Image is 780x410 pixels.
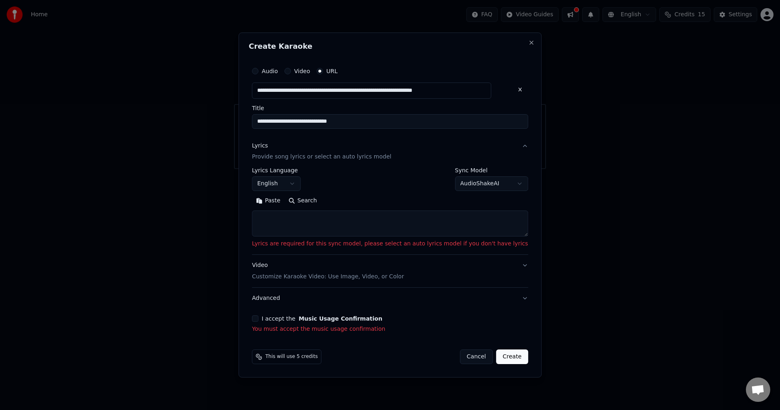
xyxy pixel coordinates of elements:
div: Video [252,262,404,281]
label: I accept the [262,316,382,321]
label: URL [326,68,338,74]
button: I accept the [299,316,382,321]
label: Title [252,105,528,111]
button: LyricsProvide song lyrics or select an auto lyrics model [252,135,528,168]
p: Provide song lyrics or select an auto lyrics model [252,153,391,161]
span: This will use 5 credits [265,354,318,360]
button: Advanced [252,288,528,309]
button: Cancel [460,349,493,364]
p: Customize Karaoke Video: Use Image, Video, or Color [252,273,404,281]
button: VideoCustomize Karaoke Video: Use Image, Video, or Color [252,255,528,288]
label: Video [294,68,310,74]
button: Search [284,195,321,208]
label: Audio [262,68,278,74]
button: Paste [252,195,284,208]
button: Create [496,349,528,364]
div: Lyrics [252,142,268,150]
div: LyricsProvide song lyrics or select an auto lyrics model [252,168,528,255]
h2: Create Karaoke [249,43,531,50]
label: Sync Model [455,168,528,174]
p: You must accept the music usage confirmation [252,325,528,333]
label: Lyrics Language [252,168,301,174]
p: Lyrics are required for this sync model, please select an auto lyrics model if you don't have lyrics [252,240,528,248]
